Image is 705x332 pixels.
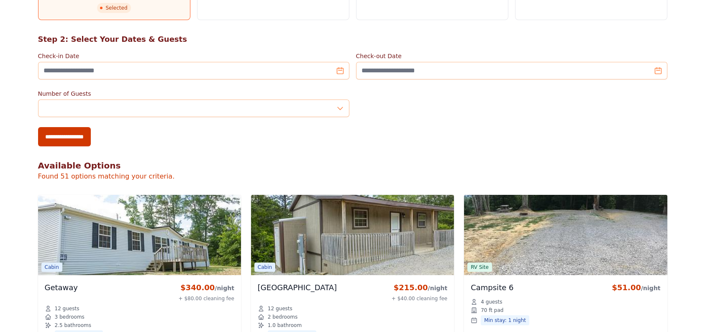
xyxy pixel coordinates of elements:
div: + $40.00 cleaning fee [392,295,447,302]
h3: Campsite 6 [471,282,513,294]
span: 12 guests [55,305,79,312]
div: $215.00 [392,282,447,294]
span: /night [215,285,234,291]
span: Selected [97,3,131,13]
span: 12 guests [268,305,292,312]
span: /night [641,285,661,291]
span: 1.0 bathroom [268,322,302,329]
h3: Getaway [45,282,78,294]
span: 2 bedrooms [268,314,297,320]
span: Cabin [41,263,62,272]
span: 2.5 bathrooms [55,322,91,329]
h2: Step 2: Select Your Dates & Guests [38,33,667,45]
p: Found 51 options matching your criteria. [38,171,667,181]
span: 3 bedrooms [55,314,85,320]
h2: Available Options [38,160,667,171]
span: RV Site [467,263,492,272]
img: Campsite 6 [464,195,667,275]
label: Check-in Date [38,52,349,60]
span: /night [428,285,448,291]
span: Cabin [254,263,275,272]
div: + $80.00 cleaning fee [179,295,234,302]
span: 70 ft pad [481,307,503,314]
h3: [GEOGRAPHIC_DATA] [258,282,337,294]
img: Hillbilly Palace [251,195,454,275]
img: Getaway [38,195,241,275]
span: Min stay: 1 night [481,315,529,325]
label: Number of Guests [38,89,349,98]
span: 4 guests [481,299,502,305]
div: $340.00 [179,282,234,294]
label: Check-out Date [356,52,667,60]
div: $51.00 [612,282,660,294]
